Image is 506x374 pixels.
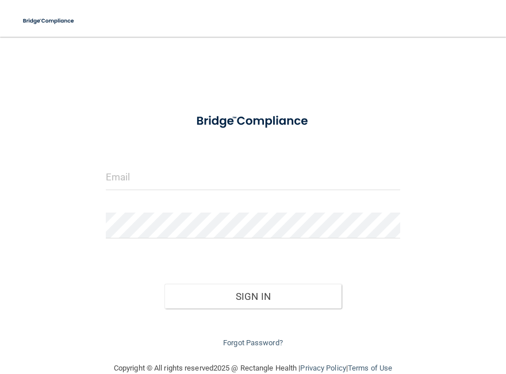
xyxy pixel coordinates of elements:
[106,164,400,190] input: Email
[164,284,341,309] button: Sign In
[348,364,392,372] a: Terms of Use
[184,106,323,137] img: bridge_compliance_login_screen.278c3ca4.svg
[300,364,346,372] a: Privacy Policy
[307,292,492,338] iframe: Drift Widget Chat Controller
[17,9,80,33] img: bridge_compliance_login_screen.278c3ca4.svg
[223,338,283,347] a: Forgot Password?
